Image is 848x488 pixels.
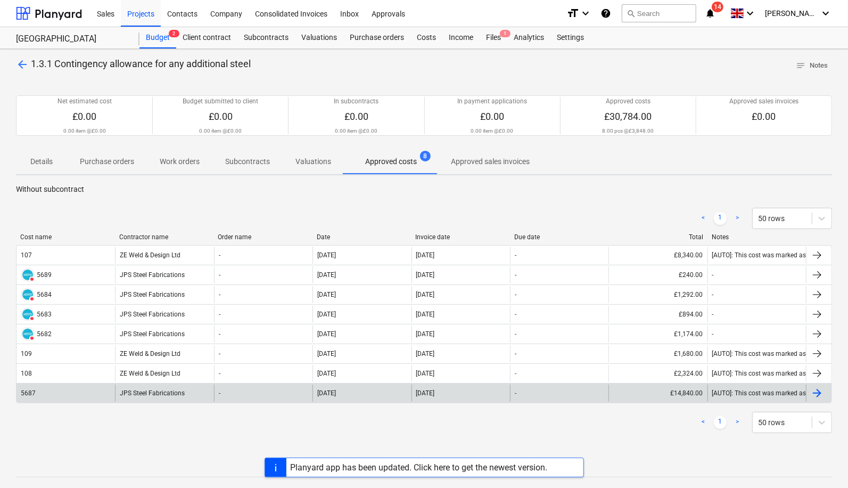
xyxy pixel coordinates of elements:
[442,27,480,48] a: Income
[410,27,442,48] a: Costs
[291,462,548,473] div: Planyard app has been updated. Click here to get the newest version.
[317,251,336,259] div: [DATE]
[22,309,33,320] img: xero.svg
[72,111,96,122] span: £0.00
[295,27,343,48] a: Valuations
[22,329,33,339] img: xero.svg
[416,330,435,338] div: [DATE]
[21,370,32,377] div: 108
[515,311,516,318] div: -
[169,30,179,37] span: 2
[344,111,368,122] span: £0.00
[731,212,744,225] a: Next page
[115,326,213,343] div: JPS Steel Fabrications
[334,97,378,106] p: In subcontracts
[317,389,336,397] div: [DATE]
[115,385,213,402] div: JPS Steel Fabrications
[219,311,220,318] div: -
[550,27,590,48] div: Settings
[480,111,504,122] span: £0.00
[712,271,714,279] div: -
[420,151,431,161] span: 8
[16,184,832,195] p: Without subcontract
[21,268,35,282] div: Invoice has been synced with Xero and its status is currently DELETED
[731,416,744,429] a: Next page
[480,27,507,48] a: Files1
[31,58,251,69] span: 1.3.1 Contingency allowance for any additional steel
[237,27,295,48] div: Subcontracts
[697,416,710,429] a: Previous page
[22,270,33,280] img: xero.svg
[500,30,511,37] span: 1
[119,233,210,241] div: Contractor name
[317,291,336,298] div: [DATE]
[209,111,233,122] span: £0.00
[57,97,112,106] p: Net estimated cost
[752,111,776,122] span: £0.00
[219,330,220,338] div: -
[608,306,707,323] div: £894.00
[608,286,707,303] div: £1,292.00
[416,233,506,241] div: Invoice date
[416,350,435,357] div: [DATE]
[507,27,550,48] div: Analytics
[317,311,336,318] div: [DATE]
[451,156,530,167] p: Approved sales invoices
[712,330,714,338] div: -
[115,306,213,323] div: JPS Steel Fabrications
[712,291,714,298] div: -
[335,127,377,134] p: 0.00 item @ £0.00
[115,345,213,362] div: ZE Weld & Design Ltd
[514,233,605,241] div: Due date
[604,111,652,122] span: £30,784.00
[37,330,52,338] div: 5682
[22,289,33,300] img: xero.svg
[80,156,134,167] p: Purchase orders
[16,58,29,71] span: arrow_back
[16,34,127,45] div: [GEOGRAPHIC_DATA]
[515,370,516,377] div: -
[219,370,220,377] div: -
[729,97,798,106] p: Approved sales invoices
[416,311,435,318] div: [DATE]
[317,330,336,338] div: [DATE]
[416,389,435,397] div: [DATE]
[480,27,507,48] div: Files
[21,307,35,321] div: Invoice has been synced with Xero and its status is currently DELETED
[515,389,516,397] div: -
[37,291,52,298] div: 5684
[714,212,727,225] a: Page 1 is your current page
[115,266,213,283] div: JPS Steel Fabrications
[317,233,407,241] div: Date
[115,247,213,264] div: ZE Weld & Design Ltd
[29,156,54,167] p: Details
[457,97,527,106] p: In payment applications
[471,127,514,134] p: 0.00 item @ £0.00
[295,156,331,167] p: Valuations
[160,156,200,167] p: Work orders
[115,286,213,303] div: JPS Steel Fabrications
[796,60,828,72] span: Notes
[515,330,516,338] div: -
[219,291,220,298] div: -
[606,97,651,106] p: Approved costs
[219,350,220,357] div: -
[317,370,336,377] div: [DATE]
[416,291,435,298] div: [DATE]
[176,27,237,48] a: Client contract
[608,266,707,283] div: £240.00
[183,97,258,106] p: Budget submitted to client
[714,416,727,429] a: Page 1 is your current page
[219,251,220,259] div: -
[63,127,106,134] p: 0.00 item @ £0.00
[515,291,516,298] div: -
[20,233,111,241] div: Cost name
[317,271,336,279] div: [DATE]
[608,365,707,382] div: £2,324.00
[21,327,35,341] div: Invoice has been synced with Xero and its status is currently DELETED
[712,233,802,241] div: Notes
